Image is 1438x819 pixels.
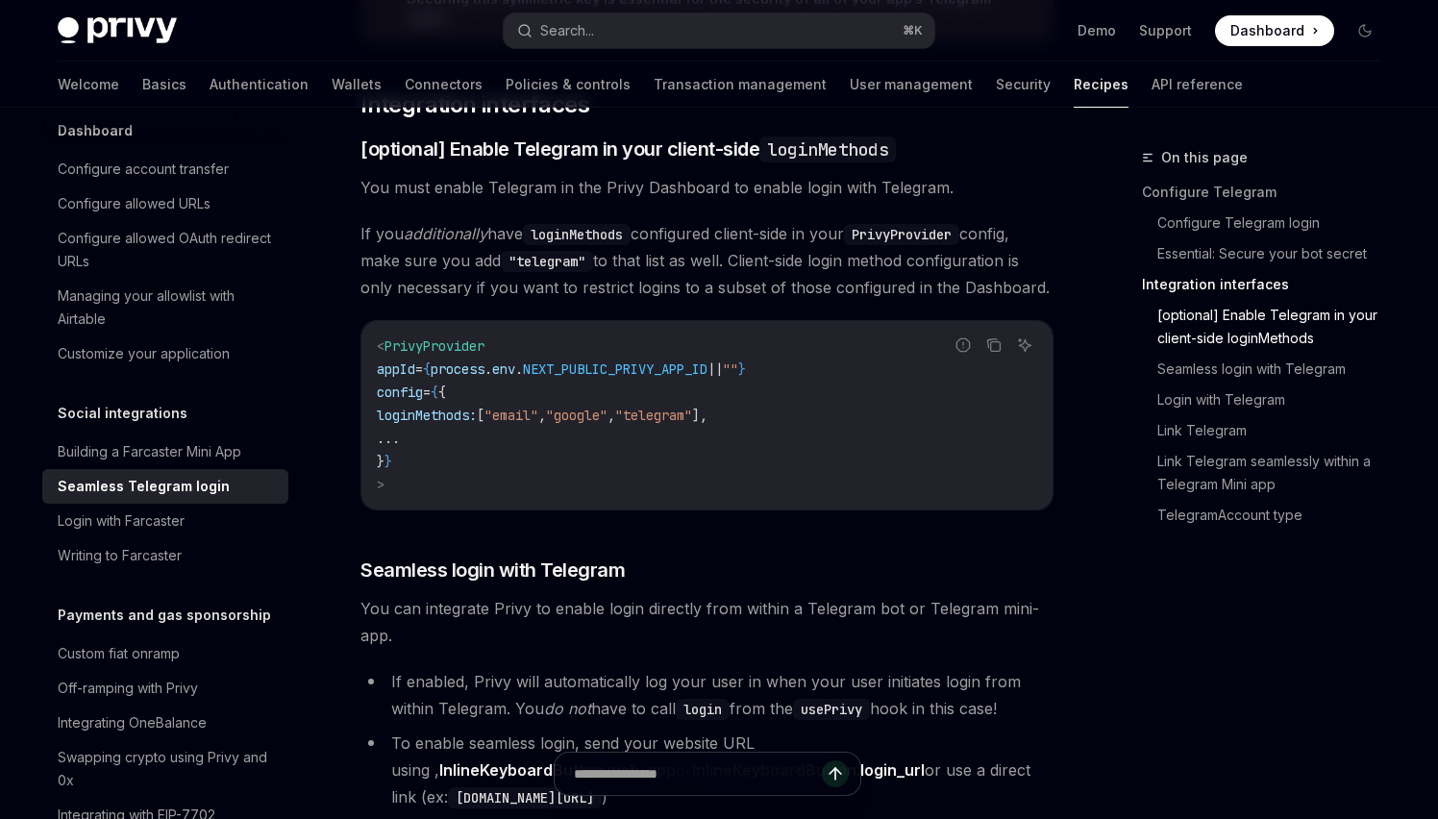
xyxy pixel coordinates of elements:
[1012,333,1037,358] button: Ask AI
[431,360,484,378] span: process
[844,224,959,245] code: PrivyProvider
[1157,238,1396,269] a: Essential: Secure your bot secret
[377,453,384,470] span: }
[360,174,1054,201] span: You must enable Telegram in the Privy Dashboard to enable login with Telegram.
[423,360,431,378] span: {
[903,23,923,38] span: ⌘ K
[484,407,538,424] span: "email"
[58,711,207,734] div: Integrating OneBalance
[676,699,730,720] code: login
[484,360,492,378] span: .
[1157,415,1396,446] a: Link Telegram
[1157,500,1396,531] a: TelegramAccount type
[58,62,119,108] a: Welcome
[607,407,615,424] span: ,
[492,360,515,378] span: env
[692,407,707,424] span: ],
[377,337,384,355] span: <
[1157,385,1396,415] a: Login with Telegram
[1161,146,1248,169] span: On this page
[538,407,546,424] span: ,
[42,279,288,336] a: Managing your allowlist with Airtable
[1230,21,1304,40] span: Dashboard
[546,407,607,424] span: "google"
[58,544,182,567] div: Writing to Farcaster
[501,251,593,272] code: "telegram"
[515,360,523,378] span: .
[1350,15,1380,46] button: Toggle dark mode
[42,706,288,740] a: Integrating OneBalance
[850,62,973,108] a: User management
[42,504,288,538] a: Login with Farcaster
[332,62,382,108] a: Wallets
[1157,300,1396,354] a: [optional] Enable Telegram in your client-side loginMethods
[58,604,271,627] h5: Payments and gas sponsorship
[523,224,631,245] code: loginMethods
[42,152,288,186] a: Configure account transfer
[42,336,288,371] a: Customize your application
[58,285,277,331] div: Managing your allowlist with Airtable
[42,469,288,504] a: Seamless Telegram login
[506,62,631,108] a: Policies & controls
[58,677,198,700] div: Off-ramping with Privy
[707,360,723,378] span: ||
[360,668,1054,722] li: If enabled, Privy will automatically log your user in when your user initiates login from within ...
[360,220,1054,301] span: If you have configured client-side in your config, make sure you add to that list as well. Client...
[58,642,180,665] div: Custom fiat onramp
[1139,21,1192,40] a: Support
[384,337,484,355] span: PrivyProvider
[377,360,415,378] span: appId
[377,384,423,401] span: config
[793,699,870,720] code: usePrivy
[1074,62,1128,108] a: Recipes
[1142,177,1396,208] a: Configure Telegram
[523,360,707,378] span: NEXT_PUBLIC_PRIVY_APP_ID
[1078,21,1116,40] a: Demo
[360,136,896,162] span: [optional] Enable Telegram in your client-side
[58,158,229,181] div: Configure account transfer
[404,224,487,243] em: additionally
[58,509,185,533] div: Login with Farcaster
[1157,446,1396,500] a: Link Telegram seamlessly within a Telegram Mini app
[58,227,277,273] div: Configure allowed OAuth redirect URLs
[58,17,177,44] img: dark logo
[423,384,431,401] span: =
[42,671,288,706] a: Off-ramping with Privy
[384,453,392,470] span: }
[405,62,483,108] a: Connectors
[58,192,211,215] div: Configure allowed URLs
[822,760,849,787] button: Send message
[377,407,477,424] span: loginMethods:
[438,384,446,401] span: {
[759,136,896,162] code: loginMethods
[377,430,400,447] span: ...
[996,62,1051,108] a: Security
[504,13,934,48] button: Search...⌘K
[431,384,438,401] span: {
[654,62,827,108] a: Transaction management
[1157,354,1396,385] a: Seamless login with Telegram
[1142,269,1396,300] a: Integration interfaces
[42,740,288,798] a: Swapping crypto using Privy and 0x
[58,746,277,792] div: Swapping crypto using Privy and 0x
[738,360,746,378] span: }
[1157,208,1396,238] a: Configure Telegram login
[42,221,288,279] a: Configure allowed OAuth redirect URLs
[540,19,594,42] div: Search...
[615,407,692,424] span: "telegram"
[42,538,288,573] a: Writing to Farcaster
[1152,62,1243,108] a: API reference
[544,699,591,718] em: do not
[58,440,241,463] div: Building a Farcaster Mini App
[1215,15,1334,46] a: Dashboard
[723,360,738,378] span: ""
[42,186,288,221] a: Configure allowed URLs
[951,333,976,358] button: Report incorrect code
[415,360,423,378] span: =
[58,402,187,425] h5: Social integrations
[360,595,1054,649] span: You can integrate Privy to enable login directly from within a Telegram bot or Telegram mini-app.
[58,475,230,498] div: Seamless Telegram login
[210,62,309,108] a: Authentication
[360,557,625,583] span: Seamless login with Telegram
[981,333,1006,358] button: Copy the contents from the code block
